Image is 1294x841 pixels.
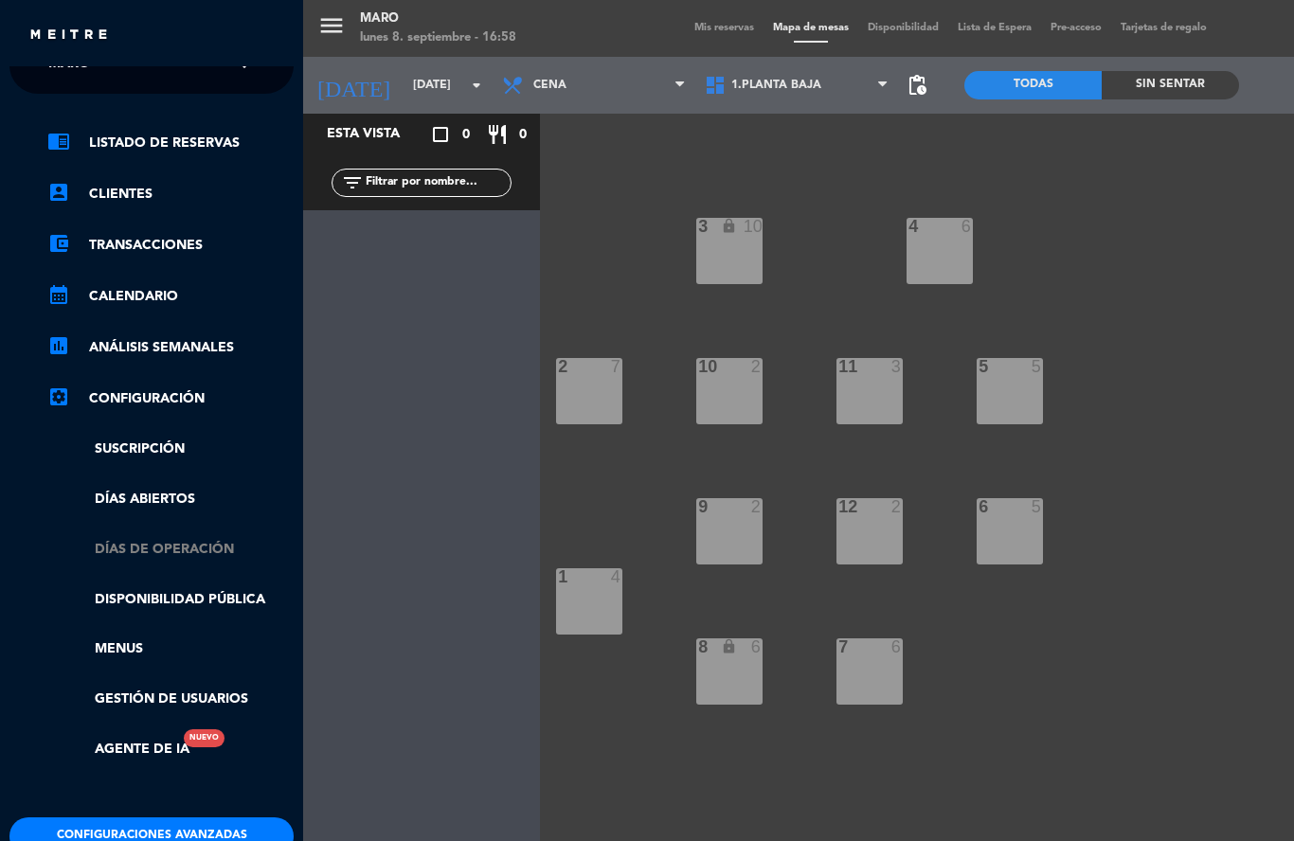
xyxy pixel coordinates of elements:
[364,172,511,193] input: Filtrar por nombre...
[47,132,294,154] a: chrome_reader_modeListado de Reservas
[47,438,294,460] a: Suscripción
[462,124,470,146] span: 0
[47,183,294,206] a: account_boxClientes
[47,589,294,611] a: Disponibilidad pública
[47,385,70,408] i: settings_applications
[47,334,70,357] i: assessment
[47,234,294,257] a: account_balance_walletTransacciones
[47,336,294,359] a: assessmentANÁLISIS SEMANALES
[486,123,509,146] i: restaurant
[47,689,294,710] a: Gestión de usuarios
[47,489,294,510] a: Días abiertos
[184,729,225,747] div: Nuevo
[47,232,70,255] i: account_balance_wallet
[47,283,70,306] i: calendar_month
[47,130,70,152] i: chrome_reader_mode
[519,124,527,146] span: 0
[28,28,109,43] img: MEITRE
[341,171,364,194] i: filter_list
[47,285,294,308] a: calendar_monthCalendario
[47,638,294,660] a: Menus
[429,123,452,146] i: crop_square
[906,74,928,97] span: pending_actions
[313,123,440,146] div: Esta vista
[47,539,294,561] a: Días de Operación
[47,387,294,410] a: Configuración
[47,181,70,204] i: account_box
[47,739,189,760] a: Agente de IANuevo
